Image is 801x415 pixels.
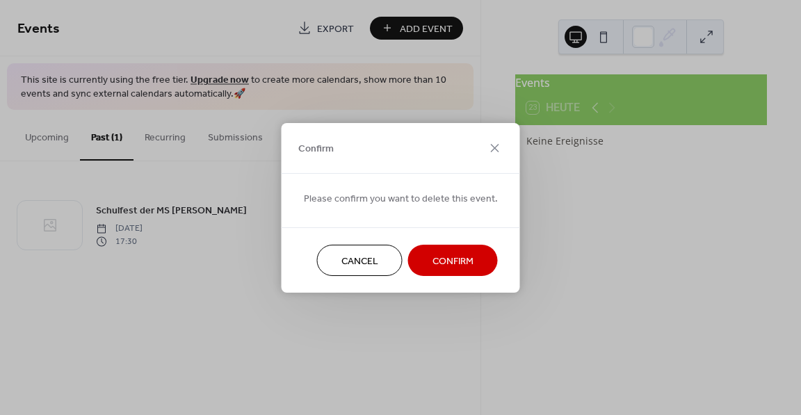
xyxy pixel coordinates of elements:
button: Confirm [408,245,498,276]
span: Cancel [341,254,378,268]
button: Cancel [317,245,403,276]
span: Please confirm you want to delete this event. [304,191,498,206]
span: Confirm [432,254,474,268]
span: Confirm [298,142,334,156]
